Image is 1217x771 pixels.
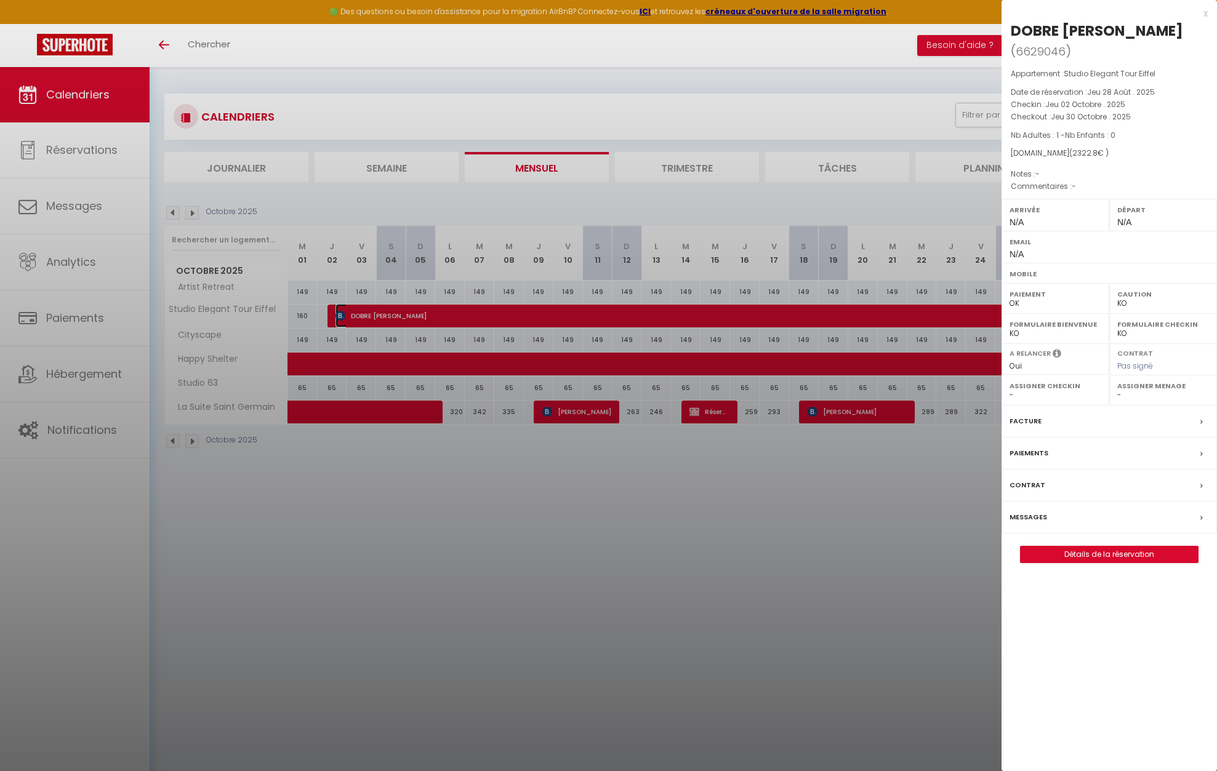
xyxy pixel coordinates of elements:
[1011,130,1115,140] span: Nb Adultes : 1 -
[1010,217,1024,227] span: N/A
[1011,86,1208,98] p: Date de réservation :
[1010,249,1024,259] span: N/A
[1011,98,1208,111] p: Checkin :
[1010,447,1048,460] label: Paiements
[1010,380,1101,392] label: Assigner Checkin
[1087,87,1155,97] span: Jeu 28 Août . 2025
[1010,204,1101,216] label: Arrivée
[1011,21,1183,41] div: DOBRE [PERSON_NAME]
[1011,68,1208,80] p: Appartement :
[1045,99,1125,110] span: Jeu 02 Octobre . 2025
[1010,348,1051,359] label: A relancer
[1010,268,1209,280] label: Mobile
[1011,168,1208,180] p: Notes :
[1117,318,1209,330] label: Formulaire Checkin
[1051,111,1131,122] span: Jeu 30 Octobre . 2025
[1072,181,1076,191] span: -
[1010,479,1045,492] label: Contrat
[1010,318,1101,330] label: Formulaire Bienvenue
[1010,415,1042,428] label: Facture
[1117,361,1153,371] span: Pas signé
[1117,204,1209,216] label: Départ
[1011,148,1208,159] div: [DOMAIN_NAME]
[1020,546,1199,563] button: Détails de la réservation
[1069,148,1109,158] span: ( € )
[1117,380,1209,392] label: Assigner Menage
[1021,546,1198,562] a: Détails de la réservation
[1010,288,1101,300] label: Paiement
[1016,44,1066,59] span: 6629046
[1072,148,1098,158] span: 2322.8
[1011,180,1208,193] p: Commentaires :
[1011,111,1208,123] p: Checkout :
[1035,169,1040,179] span: -
[1011,42,1071,60] span: ( )
[1002,6,1208,21] div: x
[1065,130,1115,140] span: Nb Enfants : 0
[1117,348,1153,356] label: Contrat
[10,5,47,42] button: Ouvrir le widget de chat LiveChat
[1117,217,1131,227] span: N/A
[1010,236,1209,248] label: Email
[1010,511,1047,524] label: Messages
[1117,288,1209,300] label: Caution
[1053,348,1061,362] i: Sélectionner OUI si vous souhaiter envoyer les séquences de messages post-checkout
[1064,68,1155,79] span: Studio Elegant Tour Eiffel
